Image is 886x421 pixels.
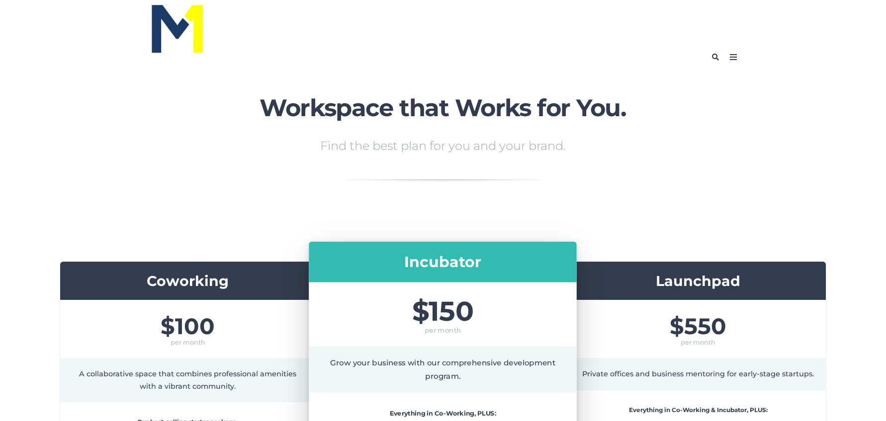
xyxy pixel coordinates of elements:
p: Find the best plan for you and your brand. [259,140,627,152]
h3: Coworking [70,272,305,290]
img: MileOne Blue_Yellow Logo [150,2,205,55]
p: Everything in Co-Working & Incubator, PLUS: [581,405,816,415]
span: per month [70,337,305,348]
span: $100 [70,315,305,337]
p: Everything in Co-Working, PLUS: [319,409,566,419]
span: $150 [319,297,566,325]
span: A collaborative space that combines professional amenities with a vibrant community. [79,369,296,390]
span: Private offices and business mentoring for early-stage startups. [582,369,814,378]
span: $550 [581,315,816,337]
span: per month [581,337,816,348]
span: per month [319,325,566,336]
span: Grow your business with our comprehensive development program. [331,358,556,381]
h2: Workspace that Works for You. [259,95,627,121]
h3: Launchpad [581,272,816,290]
h3: Incubator [319,252,566,271]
